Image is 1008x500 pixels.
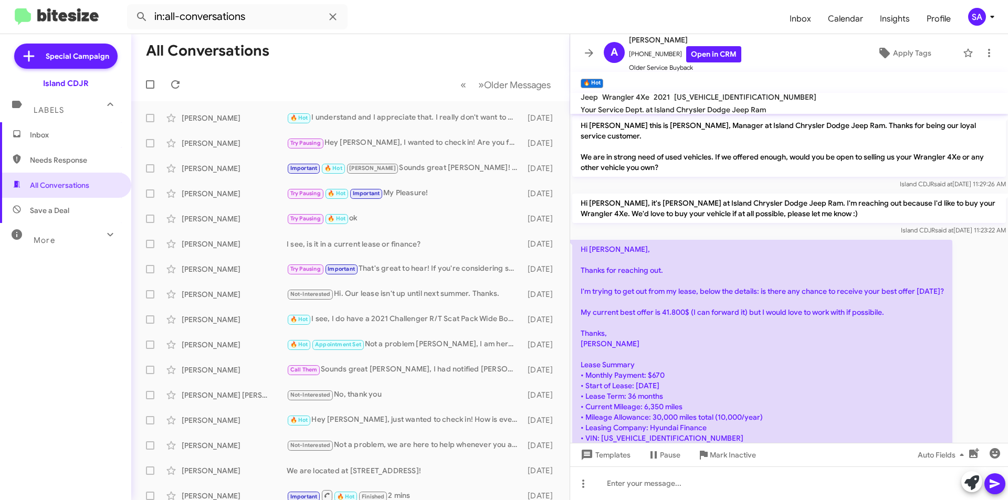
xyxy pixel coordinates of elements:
div: [PERSON_NAME] [182,239,287,249]
p: Hi [PERSON_NAME], it's [PERSON_NAME] at Island Chrysler Dodge Jeep Ram. I'm reaching out because ... [572,194,1006,223]
span: Mark Inactive [710,445,756,464]
span: Older Service Buyback [629,62,741,73]
div: ok [287,212,522,225]
div: [DATE] [522,415,561,425]
div: That's great to hear! If you're considering selling, we’d love to discuss the details further. Wh... [287,263,522,275]
div: I see, is it in a current lease or finance? [287,239,522,249]
span: Important [353,190,380,197]
a: Special Campaign [14,44,118,69]
span: Wrangler 4Xe [602,92,649,102]
button: SA [959,8,996,26]
div: Hi. Our lease isn't up until next summer. Thanks. [287,288,522,300]
div: Sounds great [PERSON_NAME], I had notified [PERSON_NAME]. Was he able to reach you? [287,364,522,376]
span: Not-Interested [290,291,331,297]
span: [US_VEHICLE_IDENTIFICATION_NUMBER] [674,92,816,102]
span: Your Service Dept. at Island Chrysler Dodge Jeep Ram [581,105,766,114]
button: Apply Tags [850,44,958,62]
div: [PERSON_NAME] [182,365,287,375]
span: « [460,78,466,91]
div: Hey [PERSON_NAME], I wanted to check in! Are you free [DATE] to look at our Kia Sportage? [287,137,522,149]
span: 🔥 Hot [290,114,308,121]
span: More [34,236,55,245]
span: Try Pausing [290,140,321,146]
div: [DATE] [522,188,561,199]
button: Templates [570,445,639,464]
button: Pause [639,445,689,464]
div: [PERSON_NAME] [182,440,287,451]
span: All Conversations [30,180,89,190]
div: [PERSON_NAME] [182,264,287,274]
div: SA [968,8,986,26]
h1: All Conversations [146,42,269,59]
span: Try Pausing [290,190,321,197]
div: I understand and I appreciate that. I really don't want to mislead you in any way an I appreciate... [287,112,522,124]
div: Sounds great [PERSON_NAME]! Sorry for the delayed responses its been a busy weekend here! Let me ... [287,162,522,174]
div: [DATE] [522,289,561,300]
a: Inbox [781,4,820,34]
span: [PHONE_NUMBER] [629,46,741,62]
div: We are located at [STREET_ADDRESS]! [287,465,522,476]
span: 🔥 Hot [337,493,355,500]
span: Jeep [581,92,598,102]
span: 2021 [654,92,670,102]
a: Open in CRM [686,46,741,62]
span: Island CDJR [DATE] 11:29:26 AM [900,180,1006,188]
span: Island CDJR [DATE] 11:23:22 AM [901,226,1006,234]
span: said at [935,226,953,234]
span: Not-Interested [290,391,331,398]
div: Hey [PERSON_NAME], just wanted to check in! How is everything? [287,414,522,426]
span: Important [290,165,318,172]
button: Mark Inactive [689,445,764,464]
span: Needs Response [30,155,119,165]
div: [DATE] [522,138,561,148]
span: » [478,78,484,91]
div: [PERSON_NAME] [182,339,287,350]
div: [PERSON_NAME] [182,138,287,148]
span: Labels [34,105,64,115]
div: [DATE] [522,239,561,249]
span: [PERSON_NAME] [629,34,741,46]
div: Not a problem [PERSON_NAME], I am here to help whenever you are ready! [287,338,522,350]
div: [DATE] [522,339,561,350]
button: Previous [454,74,472,95]
p: Hi [PERSON_NAME] this is [PERSON_NAME], Manager at Island Chrysler Dodge Jeep Ram. Thanks for bei... [572,116,1006,177]
span: Pause [660,445,680,464]
div: I see, I do have a 2021 Challenger R/T Scat Pack Wide Body at around $47,000 but I will keep my e... [287,313,522,325]
div: [DATE] [522,113,561,123]
span: Call Them [290,366,318,373]
span: 🔥 Hot [290,316,308,323]
span: Try Pausing [290,265,321,272]
div: [PERSON_NAME] [182,289,287,300]
a: Insights [871,4,918,34]
span: Try Pausing [290,215,321,222]
input: Search [127,4,348,29]
div: [DATE] [522,390,561,400]
span: Templates [579,445,631,464]
span: Inbox [30,130,119,140]
div: [DATE] [522,365,561,375]
span: Apply Tags [893,44,931,62]
span: 🔥 Hot [328,215,345,222]
a: Profile [918,4,959,34]
div: [DATE] [522,314,561,325]
span: 🔥 Hot [324,165,342,172]
div: [DATE] [522,264,561,274]
span: [PERSON_NAME] [349,165,396,172]
button: Auto Fields [909,445,976,464]
span: Save a Deal [30,205,69,216]
div: [PERSON_NAME] [182,465,287,476]
span: Important [328,265,355,272]
span: A [611,44,618,61]
div: [PERSON_NAME] [PERSON_NAME] [182,390,287,400]
div: [PERSON_NAME] [182,415,287,425]
span: Auto Fields [918,445,968,464]
span: Special Campaign [46,51,109,61]
span: said at [934,180,952,188]
span: Appointment Set [315,341,361,348]
div: [PERSON_NAME] [182,188,287,199]
span: 🔥 Hot [290,417,308,423]
span: 🔥 Hot [290,341,308,348]
a: Calendar [820,4,871,34]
